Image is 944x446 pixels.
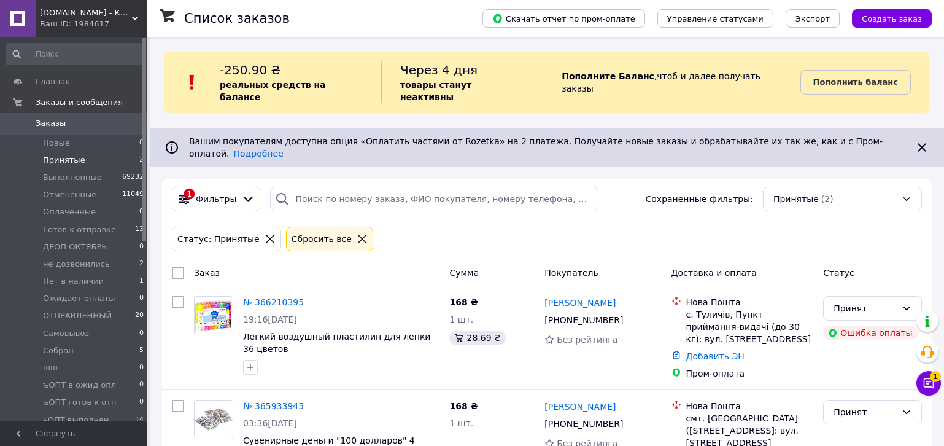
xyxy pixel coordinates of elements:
[449,401,478,411] span: 168 ₴
[43,189,96,200] span: Отмененные
[482,9,645,28] button: Скачать отчет по пром-оплате
[135,415,144,426] span: 14
[686,308,814,345] div: с. Туличів, Пункт приймання-видачі (до 30 кг): вул. [STREET_ADDRESS]
[821,194,834,204] span: (2)
[43,155,85,166] span: Принятые
[43,172,102,183] span: Выполненные
[562,71,654,81] b: Пополните Баланс
[671,268,757,278] span: Доставка и оплата
[6,43,145,65] input: Поиск
[43,276,104,287] span: Нет в наличии
[139,241,144,252] span: 0
[36,76,70,87] span: Главная
[449,315,473,324] span: 1 шт.
[220,63,280,77] span: -250.90 ₴
[43,328,89,339] span: Самовывоз
[686,351,745,361] a: Добавить ЭН
[243,315,297,324] span: 19:16[DATE]
[36,118,66,129] span: Заказы
[43,415,109,426] span: ьОПТ выполнен
[243,401,304,411] a: № 365933945
[544,401,616,413] a: [PERSON_NAME]
[43,345,74,356] span: Собран
[243,332,430,354] a: Легкий воздушный пластилин для лепки 36 цветов
[196,193,236,205] span: Фильтры
[916,371,941,396] button: Чат с покупателем1
[139,206,144,217] span: 0
[813,77,898,87] b: Пополнить баланс
[449,331,505,345] div: 28.69 ₴
[544,419,623,429] span: [PHONE_NUMBER]
[184,11,290,26] h1: Список заказов
[786,9,840,28] button: Экспорт
[139,155,144,166] span: 2
[194,296,233,335] a: Фото товару
[543,61,800,103] div: , чтоб и далее получать заказы
[834,302,897,315] div: Принят
[400,80,471,102] b: товары станут неактивны
[139,138,144,149] span: 0
[139,397,144,408] span: 0
[289,232,354,246] div: Сбросить все
[800,70,911,95] a: Пополнить баланс
[270,187,598,211] input: Поиск по номеру заказа, ФИО покупателя, номеру телефона, Email, номеру накладной
[139,259,144,270] span: 2
[43,241,107,252] span: ДРОП ОКТЯБРЬ
[930,368,941,379] span: 1
[557,335,617,345] span: Без рейтинга
[43,380,116,391] span: ъОПТ в ожид опл
[43,138,70,149] span: Новые
[795,14,830,23] span: Экспорт
[686,400,814,412] div: Нова Пошта
[823,326,918,340] div: Ошибка оплаты
[194,400,233,439] a: Фото товару
[234,149,284,158] a: Подробнее
[243,418,297,428] span: 03:36[DATE]
[400,63,478,77] span: Через 4 дня
[646,193,753,205] span: Сохраненные фильтры:
[139,345,144,356] span: 5
[862,14,922,23] span: Создать заказ
[139,276,144,287] span: 1
[840,13,932,23] a: Создать заказ
[449,268,479,278] span: Сумма
[36,97,123,108] span: Заказы и сообщения
[43,224,116,235] span: Готов к отправке
[43,397,116,408] span: ъОПТ готов к отп
[834,405,897,419] div: Принят
[175,232,262,246] div: Статус: Принятые
[43,310,112,321] span: ОТПРАВЛЕННЫЙ
[43,259,110,270] span: не дозвонились
[544,297,616,309] a: [PERSON_NAME]
[852,9,932,28] button: Создать заказ
[823,268,854,278] span: Статус
[220,80,326,102] b: реальных средств на балансе
[195,297,233,335] img: Фото товару
[189,136,883,158] span: Вашим покупателям доступна опция «Оплатить частями от Rozetka» на 2 платежа. Получайте новые зака...
[122,172,144,183] span: 69232
[40,7,132,18] span: kartiny.com.ua - Картины по номерам от производителя
[657,9,773,28] button: Управление статусами
[139,362,144,374] span: 0
[195,401,233,439] img: Фото товару
[194,268,220,278] span: Заказ
[686,296,814,308] div: Нова Пошта
[43,362,58,374] span: шш
[686,367,814,380] div: Пром-оплата
[135,310,144,321] span: 20
[40,18,147,29] div: Ваш ID: 1984617
[122,189,144,200] span: 11049
[544,315,623,325] span: [PHONE_NUMBER]
[139,293,144,304] span: 0
[449,418,473,428] span: 1 шт.
[135,224,144,235] span: 13
[43,293,115,304] span: Ожидает оплаты
[139,328,144,339] span: 0
[667,14,764,23] span: Управление статусами
[183,73,201,92] img: :exclamation:
[492,13,635,24] span: Скачать отчет по пром-оплате
[139,380,144,391] span: 0
[449,297,478,307] span: 168 ₴
[243,297,304,307] a: № 366210395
